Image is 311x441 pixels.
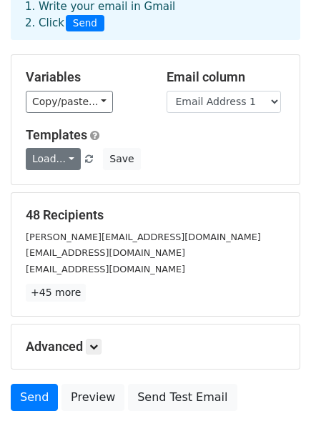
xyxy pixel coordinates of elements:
[61,384,124,411] a: Preview
[128,384,237,411] a: Send Test Email
[26,148,81,170] a: Load...
[26,207,285,223] h5: 48 Recipients
[103,148,140,170] button: Save
[240,372,311,441] iframe: Chat Widget
[26,264,185,274] small: [EMAIL_ADDRESS][DOMAIN_NAME]
[26,127,87,142] a: Templates
[66,15,104,32] span: Send
[11,384,58,411] a: Send
[26,284,86,302] a: +45 more
[26,69,145,85] h5: Variables
[167,69,286,85] h5: Email column
[26,91,113,113] a: Copy/paste...
[26,339,285,355] h5: Advanced
[26,247,185,258] small: [EMAIL_ADDRESS][DOMAIN_NAME]
[26,232,261,242] small: [PERSON_NAME][EMAIL_ADDRESS][DOMAIN_NAME]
